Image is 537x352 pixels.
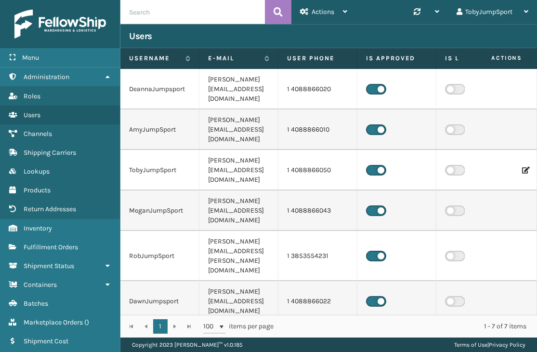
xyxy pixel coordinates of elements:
label: Username [129,54,181,63]
a: Terms of Use [454,341,487,348]
span: Products [24,186,51,194]
span: Shipment Status [24,262,74,270]
a: Privacy Policy [489,341,525,348]
td: 1 4088866022 [278,281,357,322]
td: DawnJumpsport [120,281,199,322]
h3: Users [129,30,152,42]
span: 100 [203,322,218,331]
td: [PERSON_NAME][EMAIL_ADDRESS][DOMAIN_NAME] [199,69,278,109]
td: 1 4088866020 [278,69,357,109]
img: logo [14,10,106,39]
span: Channels [24,130,52,138]
span: Actions [312,8,334,16]
span: Shipment Cost [24,337,68,345]
span: Administration [24,73,69,81]
span: Users [24,111,40,119]
td: [PERSON_NAME][EMAIL_ADDRESS][DOMAIN_NAME] [199,109,278,150]
td: AmyJumpSport [120,109,199,150]
td: [PERSON_NAME][EMAIL_ADDRESS][PERSON_NAME][DOMAIN_NAME] [199,231,278,281]
td: 1 4088866050 [278,150,357,190]
label: Is Locked Out [445,54,506,63]
span: Containers [24,281,57,289]
td: 1 3853554231 [278,231,357,281]
td: RobJumpSport [120,231,199,281]
label: Is Approved [366,54,427,63]
span: Roles [24,92,40,100]
span: Inventory [24,224,52,232]
span: Batches [24,299,48,308]
p: Copyright 2023 [PERSON_NAME]™ v 1.0.185 [132,338,243,352]
span: Return Addresses [24,205,76,213]
span: items per page [203,319,274,334]
span: Menu [22,54,39,62]
td: 1 4088866010 [278,109,357,150]
label: E-mail [208,54,260,63]
td: [PERSON_NAME][EMAIL_ADDRESS][DOMAIN_NAME] [199,281,278,322]
td: TobyJumpSport [120,150,199,190]
td: [PERSON_NAME][EMAIL_ADDRESS][DOMAIN_NAME] [199,150,278,190]
i: Edit [522,167,528,174]
span: Fulfillment Orders [24,243,78,251]
div: | [454,338,525,352]
span: Actions [461,50,528,66]
span: Lookups [24,167,50,176]
label: User phone [287,54,348,63]
span: ( ) [84,318,89,326]
td: MeganJumpSport [120,190,199,231]
div: 1 - 7 of 7 items [287,322,526,331]
span: Marketplace Orders [24,318,83,326]
td: 1 4088866043 [278,190,357,231]
a: 1 [153,319,168,334]
span: Shipping Carriers [24,149,76,157]
td: [PERSON_NAME][EMAIL_ADDRESS][DOMAIN_NAME] [199,190,278,231]
td: DeannaJumpsport [120,69,199,109]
